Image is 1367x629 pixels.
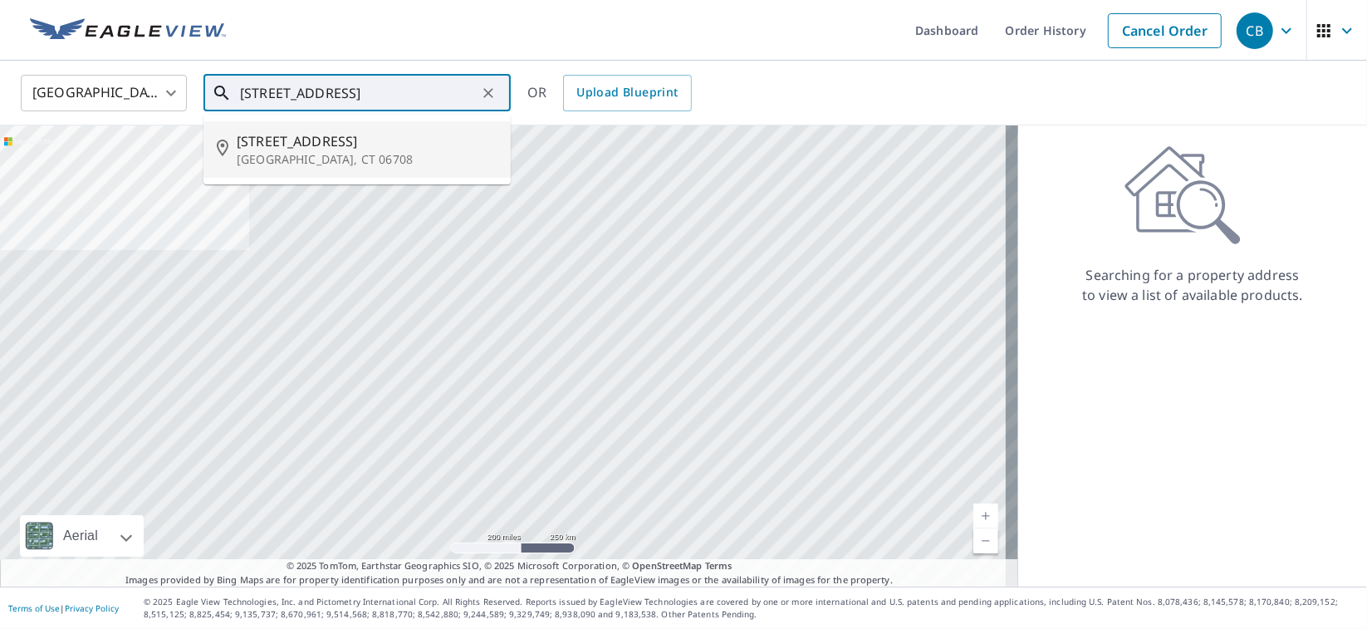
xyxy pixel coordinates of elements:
a: Terms [705,559,732,572]
div: OR [527,75,692,111]
a: OpenStreetMap [632,559,702,572]
a: Upload Blueprint [563,75,691,111]
span: © 2025 TomTom, Earthstar Geographics SIO, © 2025 Microsoft Corporation, © [287,559,732,573]
p: | [8,603,119,613]
button: Clear [477,81,500,105]
div: CB [1237,12,1273,49]
p: Searching for a property address to view a list of available products. [1081,265,1304,305]
input: Search by address or latitude-longitude [240,70,477,116]
div: Aerial [58,515,103,557]
img: EV Logo [30,18,226,43]
p: [GEOGRAPHIC_DATA], CT 06708 [237,151,497,168]
a: Terms of Use [8,602,60,614]
div: [GEOGRAPHIC_DATA] [21,70,187,116]
a: Current Level 5, Zoom In [973,504,998,528]
span: [STREET_ADDRESS] [237,131,497,151]
span: Upload Blueprint [576,82,678,103]
div: Aerial [20,515,144,557]
a: Cancel Order [1108,13,1222,48]
a: Current Level 5, Zoom Out [973,528,998,553]
p: © 2025 Eagle View Technologies, Inc. and Pictometry International Corp. All Rights Reserved. Repo... [144,596,1359,621]
a: Privacy Policy [65,602,119,614]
